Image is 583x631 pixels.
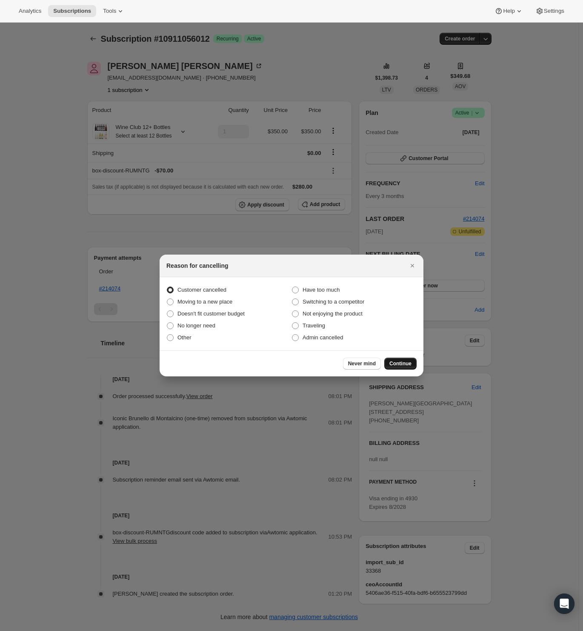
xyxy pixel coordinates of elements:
[98,5,130,17] button: Tools
[177,310,245,317] span: Doesn't fit customer budget
[303,287,340,293] span: Have too much
[389,360,412,367] span: Continue
[384,358,417,370] button: Continue
[177,334,191,341] span: Other
[554,594,574,614] div: Open Intercom Messenger
[489,5,528,17] button: Help
[103,8,116,14] span: Tools
[406,260,418,272] button: Close
[14,5,46,17] button: Analytics
[177,287,226,293] span: Customer cancelled
[19,8,41,14] span: Analytics
[53,8,91,14] span: Subscriptions
[177,322,215,329] span: No longer need
[303,322,325,329] span: Traveling
[348,360,376,367] span: Never mind
[303,310,363,317] span: Not enjoying the product
[48,5,96,17] button: Subscriptions
[166,261,228,270] h2: Reason for cancelling
[530,5,569,17] button: Settings
[343,358,381,370] button: Never mind
[303,334,343,341] span: Admin cancelled
[503,8,514,14] span: Help
[303,298,364,305] span: Switching to a competitor
[177,298,232,305] span: Moving to a new place
[544,8,564,14] span: Settings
